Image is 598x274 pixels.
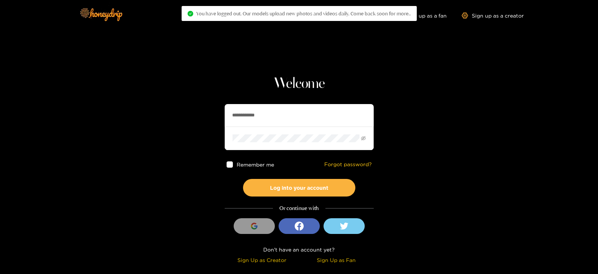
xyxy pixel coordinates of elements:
span: You have logged out. Our models upload new photos and videos daily. Come back soon for more.. [196,10,411,16]
a: Forgot password? [324,161,372,168]
a: Sign up as a creator [462,12,524,19]
h1: Welcome [225,75,374,93]
div: Sign Up as Fan [301,256,372,264]
div: Don't have an account yet? [225,245,374,254]
span: eye-invisible [361,136,366,141]
div: Or continue with [225,204,374,213]
div: Sign Up as Creator [227,256,297,264]
a: Sign up as a fan [395,12,447,19]
button: Log into your account [243,179,355,197]
span: check-circle [188,11,193,16]
span: Remember me [236,162,274,167]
